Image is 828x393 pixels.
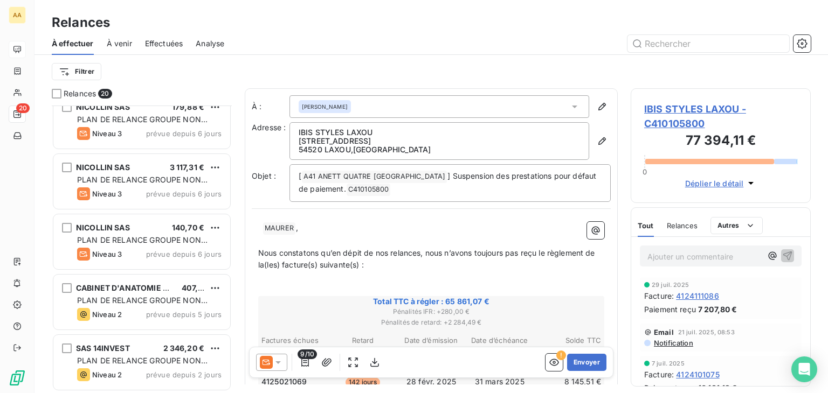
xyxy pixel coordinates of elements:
[346,377,380,387] span: 142 jours
[534,335,602,346] th: Solde TTC
[654,328,674,336] span: Email
[299,128,580,137] p: IBIS STYLES LAXOU
[534,376,602,388] td: 8 145,51 €
[77,356,208,376] span: PLAN DE RELANCE GROUPE NON AUTOMATIQUE
[644,304,696,315] span: Paiement reçu
[347,184,391,196] span: C410105800
[652,360,685,367] span: 7 juil. 2025
[296,223,298,232] span: ,
[9,369,26,387] img: Logo LeanPay
[667,221,698,230] span: Relances
[398,335,465,346] th: Date d’émission
[643,167,647,176] span: 0
[107,38,132,49] span: À venir
[644,102,797,131] span: IBIS STYLES LAXOU - C410105800
[682,177,760,190] button: Déplier le détail
[299,171,598,193] span: ] Suspension des prestations pour défaut de paiement.
[9,106,25,123] a: 20
[182,283,215,292] span: 407,36 €
[146,129,222,138] span: prévue depuis 6 jours
[146,190,222,198] span: prévue depuis 6 jours
[252,123,286,132] span: Adresse :
[627,35,789,52] input: Rechercher
[92,250,122,258] span: Niveau 3
[676,290,719,301] span: 4124111086
[77,296,208,315] span: PLAN DE RELANCE GROUPE NON AUTOMATIQUE
[299,171,301,180] span: [
[299,145,580,154] p: 54520 LAXOU , [GEOGRAPHIC_DATA]
[644,369,674,380] span: Facture :
[92,190,122,198] span: Niveau 3
[260,307,603,317] span: Pénalités IFR : + 280,00 €
[172,102,204,111] span: 179,88 €
[252,101,289,112] label: À :
[678,329,735,335] span: 21 juil. 2025, 08:53
[172,223,204,232] span: 140,70 €
[146,310,222,319] span: prévue depuis 5 jours
[698,304,737,315] span: 7 207,80 €
[261,376,307,387] span: 4125021069
[16,103,30,113] span: 20
[329,335,397,346] th: Retard
[258,248,597,270] span: Nous constatons qu’en dépit de nos relances, nous n’avons toujours pas reçu le règlement de la(le...
[653,339,693,347] span: Notification
[76,283,219,292] span: CABINET D'ANATOMIE PATHOLOGIQU
[170,163,205,172] span: 3 117,31 €
[52,13,110,32] h3: Relances
[791,356,817,382] div: Open Intercom Messenger
[302,103,348,110] span: [PERSON_NAME]
[76,223,130,232] span: NICOLLIN SAS
[261,335,328,346] th: Factures échues
[298,349,317,359] span: 9/10
[260,296,603,307] span: Total TTC à régler : 65 861,07 €
[9,6,26,24] div: AA
[685,178,744,189] span: Déplier le détail
[146,250,222,258] span: prévue depuis 6 jours
[146,370,222,379] span: prévue depuis 2 jours
[263,222,295,235] span: MAURER
[77,235,208,255] span: PLAN DE RELANCE GROUPE NON AUTOMATIQUE
[652,282,689,288] span: 29 juil. 2025
[98,89,112,99] span: 20
[64,88,96,99] span: Relances
[567,354,606,371] button: Envoyer
[466,335,533,346] th: Date d’échéance
[145,38,183,49] span: Effectuées
[710,217,763,234] button: Autres
[52,63,101,80] button: Filtrer
[77,115,208,135] span: PLAN DE RELANCE GROUPE NON AUTOMATIQUE
[676,369,720,380] span: 4124101075
[260,318,603,327] span: Pénalités de retard : + 2 284,49 €
[76,343,130,353] span: SAS 14INVEST
[52,106,232,393] div: grid
[252,171,276,180] span: Objet :
[644,131,797,152] h3: 77 394,11 €
[299,137,580,145] p: [STREET_ADDRESS]
[302,171,447,183] span: A41 ANETT QUATRE [GEOGRAPHIC_DATA]
[466,376,533,388] td: 31 mars 2025
[76,102,130,111] span: NICOLLIN SAS
[76,163,130,172] span: NICOLLIN SAS
[92,370,122,379] span: Niveau 2
[92,310,122,319] span: Niveau 2
[196,38,224,49] span: Analyse
[77,175,208,195] span: PLAN DE RELANCE GROUPE NON AUTOMATIQUE
[638,221,654,230] span: Tout
[163,343,205,353] span: 2 346,20 €
[644,290,674,301] span: Facture :
[92,129,122,138] span: Niveau 3
[52,38,94,49] span: À effectuer
[398,376,465,388] td: 28 févr. 2025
